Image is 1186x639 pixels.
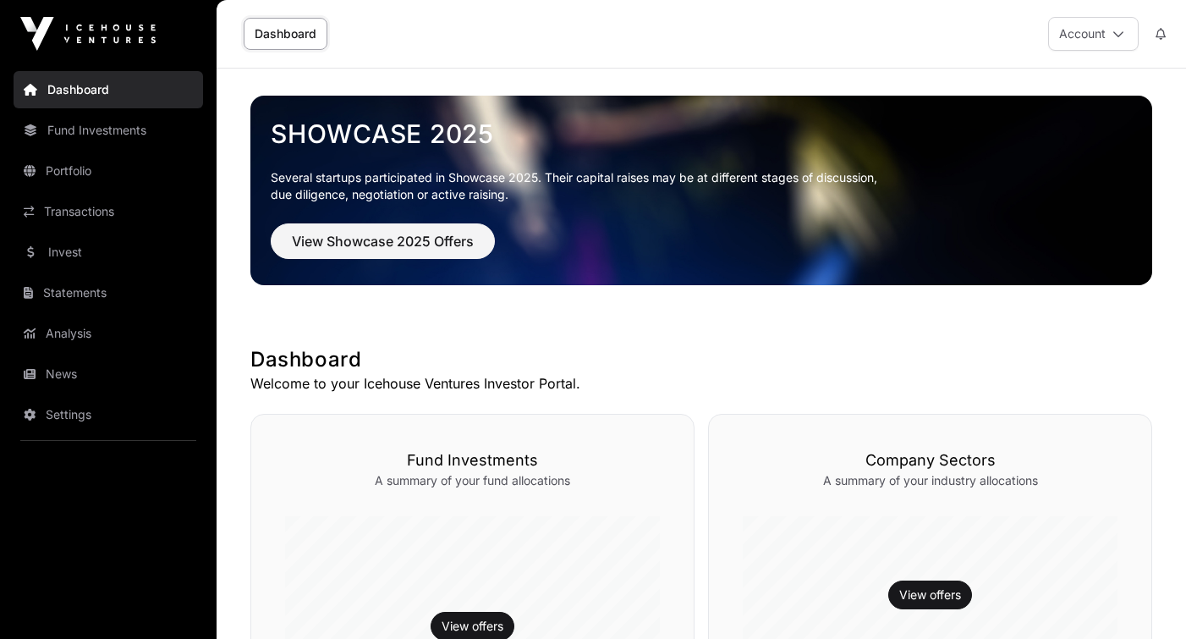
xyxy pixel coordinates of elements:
[250,373,1152,394] p: Welcome to your Icehouse Ventures Investor Portal.
[14,193,203,230] a: Transactions
[271,223,495,259] button: View Showcase 2025 Offers
[14,152,203,190] a: Portfolio
[14,71,203,108] a: Dashboard
[743,449,1117,472] h3: Company Sectors
[743,472,1117,489] p: A summary of your industry allocations
[14,234,203,271] a: Invest
[14,274,203,311] a: Statements
[14,396,203,433] a: Settings
[899,587,961,603] a: View offers
[285,472,660,489] p: A summary of your fund allocations
[14,315,203,352] a: Analysis
[250,96,1152,285] img: Showcase 2025
[271,240,495,257] a: View Showcase 2025 Offers
[442,618,503,635] a: View offers
[14,355,203,393] a: News
[285,449,660,472] h3: Fund Investments
[14,112,203,149] a: Fund Investments
[292,231,474,251] span: View Showcase 2025 Offers
[1048,17,1139,51] button: Account
[888,581,972,609] button: View offers
[250,346,1152,373] h1: Dashboard
[271,118,1132,149] a: Showcase 2025
[20,17,156,51] img: Icehouse Ventures Logo
[271,169,1132,203] p: Several startups participated in Showcase 2025. Their capital raises may be at different stages o...
[244,18,327,50] a: Dashboard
